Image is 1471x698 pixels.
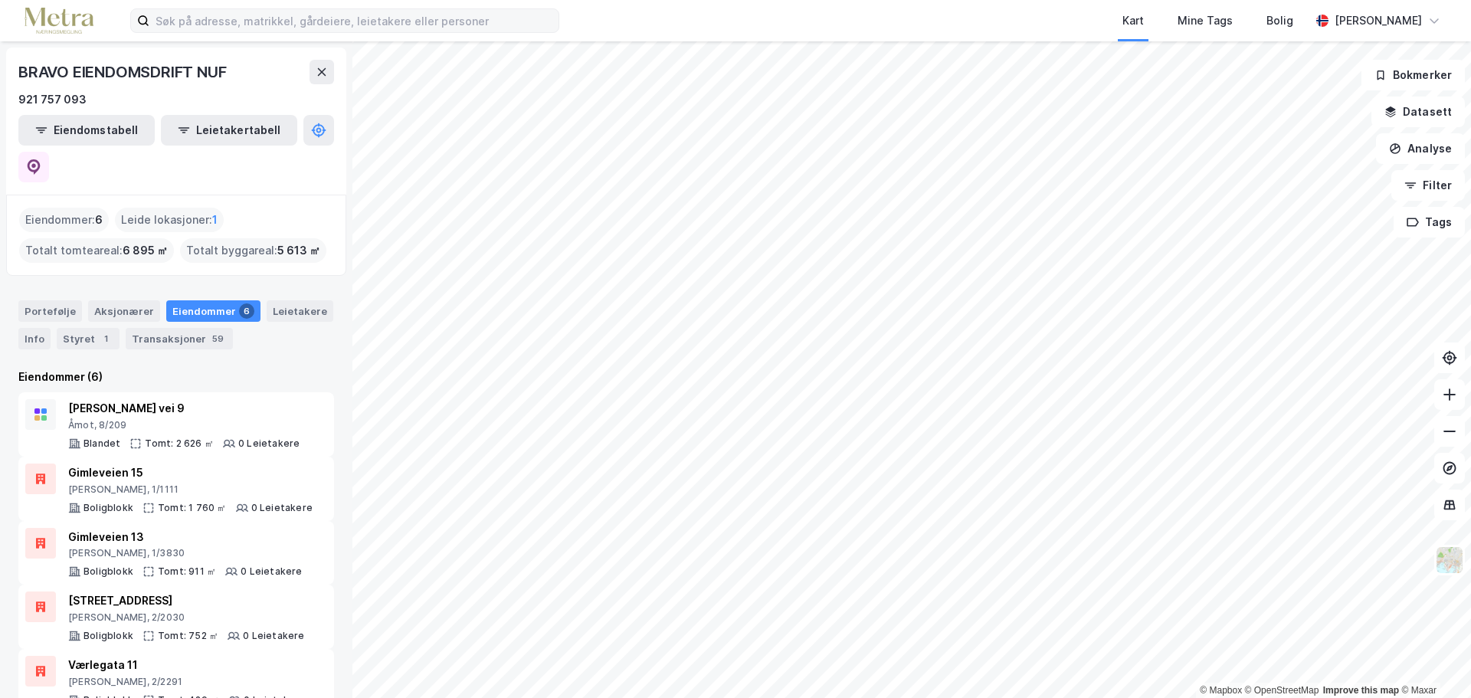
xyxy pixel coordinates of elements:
div: Boligblokk [84,630,133,642]
span: 5 613 ㎡ [277,241,320,260]
div: [PERSON_NAME], 1/1111 [68,483,313,496]
div: Styret [57,328,120,349]
button: Analyse [1376,133,1465,164]
div: [PERSON_NAME] vei 9 [68,399,300,418]
div: Boligblokk [84,502,133,514]
div: Værlegata 11 [68,656,306,674]
div: Leide lokasjoner : [115,208,224,232]
div: Leietakere [267,300,333,322]
a: OpenStreetMap [1245,685,1319,696]
div: Eiendommer : [19,208,109,232]
span: 6 [95,211,103,229]
div: [PERSON_NAME], 1/3830 [68,547,303,559]
div: Info [18,328,51,349]
div: 59 [209,331,227,346]
img: Z [1435,546,1464,575]
div: 0 Leietakere [241,565,302,578]
a: Improve this map [1323,685,1399,696]
span: 6 895 ㎡ [123,241,168,260]
div: Totalt tomteareal : [19,238,174,263]
button: Bokmerker [1361,60,1465,90]
button: Tags [1394,207,1465,238]
div: [PERSON_NAME], 2/2030 [68,611,305,624]
div: Boligblokk [84,565,133,578]
div: 1 [98,331,113,346]
div: Aksjonærer [88,300,160,322]
div: BRAVO EIENDOMSDRIFT NUF [18,60,229,84]
div: Tomt: 2 626 ㎡ [145,437,214,450]
div: [PERSON_NAME] [1335,11,1422,30]
div: Tomt: 752 ㎡ [158,630,218,642]
div: Portefølje [18,300,82,322]
input: Søk på adresse, matrikkel, gårdeiere, leietakere eller personer [149,9,559,32]
div: Gimleveien 13 [68,528,303,546]
div: Totalt byggareal : [180,238,326,263]
div: Åmot, 8/209 [68,419,300,431]
div: Bolig [1266,11,1293,30]
button: Eiendomstabell [18,115,155,146]
span: 1 [212,211,218,229]
div: 921 757 093 [18,90,87,109]
div: 0 Leietakere [243,630,304,642]
div: Eiendommer (6) [18,368,334,386]
button: Datasett [1371,97,1465,127]
div: Gimleveien 15 [68,464,313,482]
div: 6 [239,303,254,319]
a: Mapbox [1200,685,1242,696]
div: Kontrollprogram for chat [1394,624,1471,698]
div: Tomt: 911 ㎡ [158,565,216,578]
div: [PERSON_NAME], 2/2291 [68,676,306,688]
button: Filter [1391,170,1465,201]
div: Mine Tags [1178,11,1233,30]
div: 0 Leietakere [251,502,313,514]
div: Kart [1122,11,1144,30]
div: Blandet [84,437,120,450]
div: [STREET_ADDRESS] [68,591,305,610]
div: Eiendommer [166,300,260,322]
div: Tomt: 1 760 ㎡ [158,502,227,514]
iframe: Chat Widget [1394,624,1471,698]
div: 0 Leietakere [238,437,300,450]
button: Leietakertabell [161,115,297,146]
img: metra-logo.256734c3b2bbffee19d4.png [25,8,93,34]
div: Transaksjoner [126,328,233,349]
